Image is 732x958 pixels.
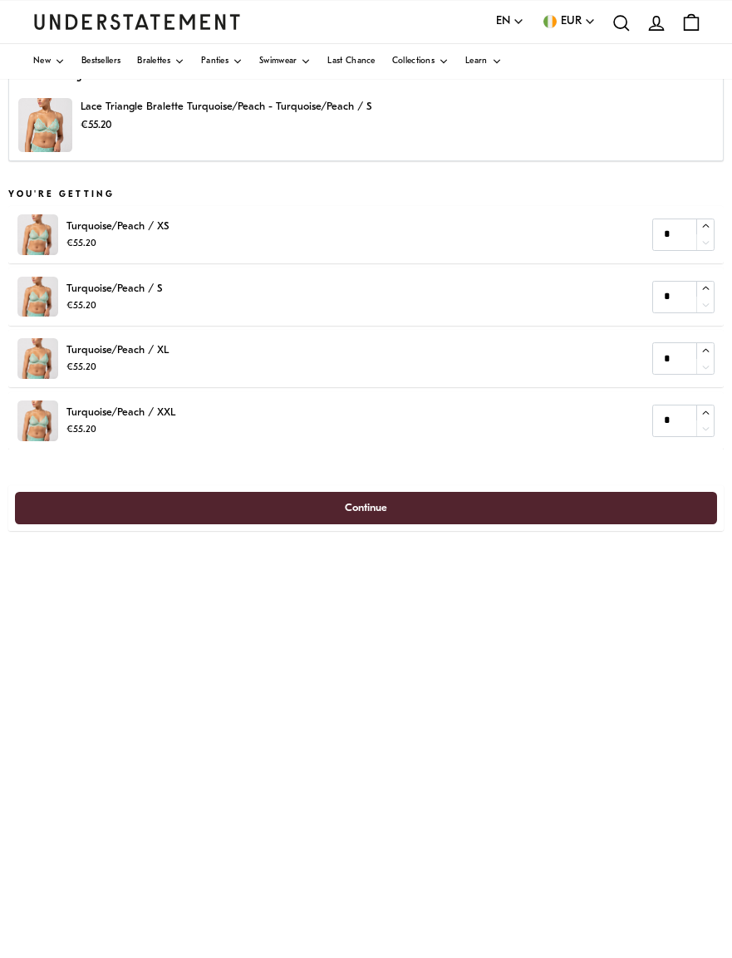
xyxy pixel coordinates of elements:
a: Panties [201,44,243,79]
p: €55.20 [66,360,169,376]
span: EUR [561,12,582,31]
img: TULA-BRA-001_746756f5-a4ca-4b78-8700-1cd86a3f6da8.jpg [17,338,58,379]
span: Last Chance [327,57,375,66]
p: €55.20 [66,298,162,314]
a: New [33,44,65,79]
a: Collections [392,44,449,79]
p: €55.20 [81,116,371,134]
span: Continue [345,493,387,523]
span: EN [496,12,510,31]
a: Last Chance [327,44,375,79]
a: Understatement Homepage [33,14,241,29]
a: Swimwear [259,44,311,79]
a: Bralettes [137,44,184,79]
span: Panties [201,57,228,66]
button: EN [496,12,524,31]
h5: You're getting [8,189,723,202]
img: TULA-BRA-001_746756f5-a4ca-4b78-8700-1cd86a3f6da8.jpg [17,214,58,255]
p: Turquoise/Peach / S [66,280,162,297]
p: Turquoise/Peach / XL [66,341,169,359]
p: €55.20 [66,422,175,438]
p: €55.20 [66,236,169,252]
img: TULA-BRA-001_746756f5-a4ca-4b78-8700-1cd86a3f6da8.jpg [17,400,58,441]
img: TULA-BRA-001_746756f5-a4ca-4b78-8700-1cd86a3f6da8.jpg [17,277,58,317]
span: Bralettes [137,57,170,66]
button: Continue [15,492,717,524]
a: Bestsellers [81,44,120,79]
span: Collections [392,57,435,66]
a: Learn [465,44,502,79]
button: EUR [541,12,596,31]
p: Lace Triangle Bralette Turquoise/Peach - Turquoise/Peach / S [81,98,371,115]
span: Bestsellers [81,57,120,66]
span: Learn [465,57,488,66]
p: Turquoise/Peach / XXL [66,404,175,421]
span: Swimwear [259,57,297,66]
img: TULA-BRA-001_746756f5-a4ca-4b78-8700-1cd86a3f6da8.jpg [18,98,72,152]
p: Turquoise/Peach / XS [66,218,169,235]
span: New [33,57,51,66]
